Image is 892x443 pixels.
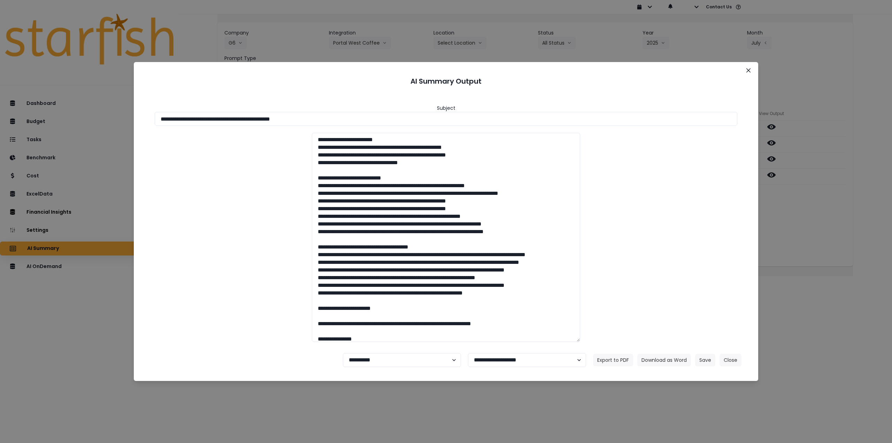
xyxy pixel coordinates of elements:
header: Subject [437,105,455,112]
button: Download as Word [637,354,691,366]
button: Save [695,354,715,366]
header: AI Summary Output [142,70,750,92]
button: Close [720,354,741,366]
button: Export to PDF [593,354,633,366]
button: Close [743,65,754,76]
